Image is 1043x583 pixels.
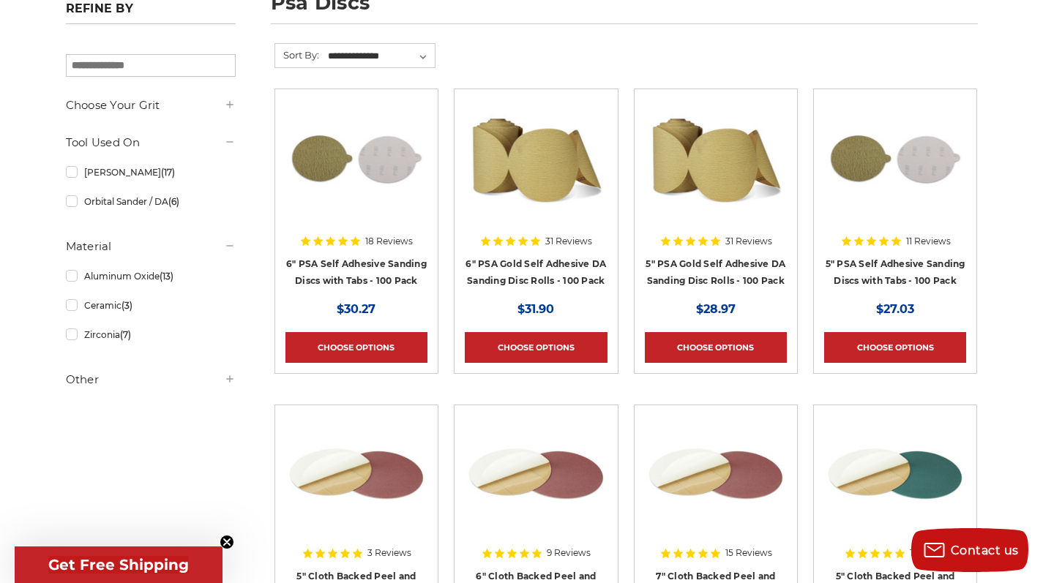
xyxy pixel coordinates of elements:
[337,302,375,316] span: $30.27
[160,271,173,282] span: (13)
[951,543,1019,557] span: Contact us
[645,415,787,533] img: 7 inch Aluminum Oxide PSA Sanding Disc with Cloth Backing
[66,293,236,318] a: Ceramic
[66,1,236,24] h5: Refine by
[285,99,427,287] a: 6 inch psa sanding disc
[120,329,131,340] span: (7)
[696,302,736,316] span: $28.97
[168,196,179,207] span: (6)
[465,332,607,363] a: Choose Options
[465,99,607,217] img: 6" DA Sanding Discs on a Roll
[824,99,966,287] a: 5 inch PSA Disc
[465,415,607,533] img: 6 inch Aluminum Oxide PSA Sanding Disc with Cloth Backing
[285,99,427,217] img: 6 inch psa sanding disc
[220,535,234,549] button: Close teaser
[66,97,236,114] h5: Choose Your Grit
[465,99,607,287] a: 6" DA Sanding Discs on a Roll
[824,415,966,533] img: Zirc Peel and Stick cloth backed PSA discs
[66,159,236,185] a: [PERSON_NAME]
[66,189,236,214] a: Orbital Sander / DA
[285,415,427,533] img: 5 inch Aluminum Oxide PSA Sanding Disc with Cloth Backing
[15,546,223,583] div: Get Free ShippingClose teaser
[48,556,189,573] span: Get Free Shipping
[66,371,236,388] h5: Other
[161,167,175,178] span: (17)
[122,300,132,311] span: (3)
[326,45,435,67] select: Sort By:
[285,332,427,363] a: Choose Options
[876,302,914,316] span: $27.03
[66,134,236,151] h5: Tool Used On
[645,99,787,287] a: 5" Sticky Backed Sanding Discs on a roll
[911,528,1028,572] button: Contact us
[645,332,787,363] a: Choose Options
[824,332,966,363] a: Choose Options
[66,238,236,255] h5: Material
[275,44,319,66] label: Sort By:
[66,263,236,289] a: Aluminum Oxide
[824,99,966,217] img: 5 inch PSA Disc
[645,99,787,217] img: 5" Sticky Backed Sanding Discs on a roll
[66,322,236,347] a: Zirconia
[517,302,554,316] span: $31.90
